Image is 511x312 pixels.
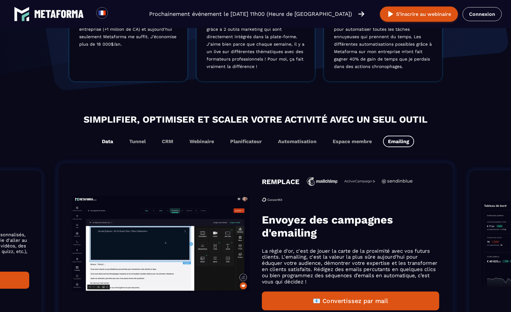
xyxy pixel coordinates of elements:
img: logo [34,10,84,18]
p: Prochainement événement le [DATE] 11h00 (Heure de [GEOGRAPHIC_DATA]) [149,10,352,18]
h2: Simplifier, optimiser et scaler votre activité avec un seul outil [6,112,505,126]
h4: REMPLACE [262,177,299,185]
img: fr [98,9,106,17]
button: Automatisation [273,136,322,147]
button: 📧 Convertissez par mail [262,292,439,310]
button: CRM [157,136,178,147]
img: icon [306,177,337,186]
button: Tunnel [124,136,151,147]
button: Data [97,136,118,147]
h3: Envoyez des campagnes d'emailing [262,213,439,239]
button: Emailing [383,136,414,147]
img: logo [14,6,30,22]
img: icon [381,179,412,183]
button: Espace membre [328,136,377,147]
img: play [387,10,395,18]
img: gif [72,196,249,292]
a: Connexion [463,7,502,21]
button: S’inscrire au webinaire [380,7,458,22]
input: Search for option [113,10,118,18]
button: Planificateur [225,136,267,147]
div: Search for option [108,7,123,21]
img: icon [344,180,375,183]
button: Webinaire [185,136,219,147]
p: La règle d'or, c'est de jouer la carte de la proximité avec vos futurs clients. L'emailing, c'est... [262,248,439,285]
img: arrow-right [358,11,364,17]
img: icon [262,193,282,206]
